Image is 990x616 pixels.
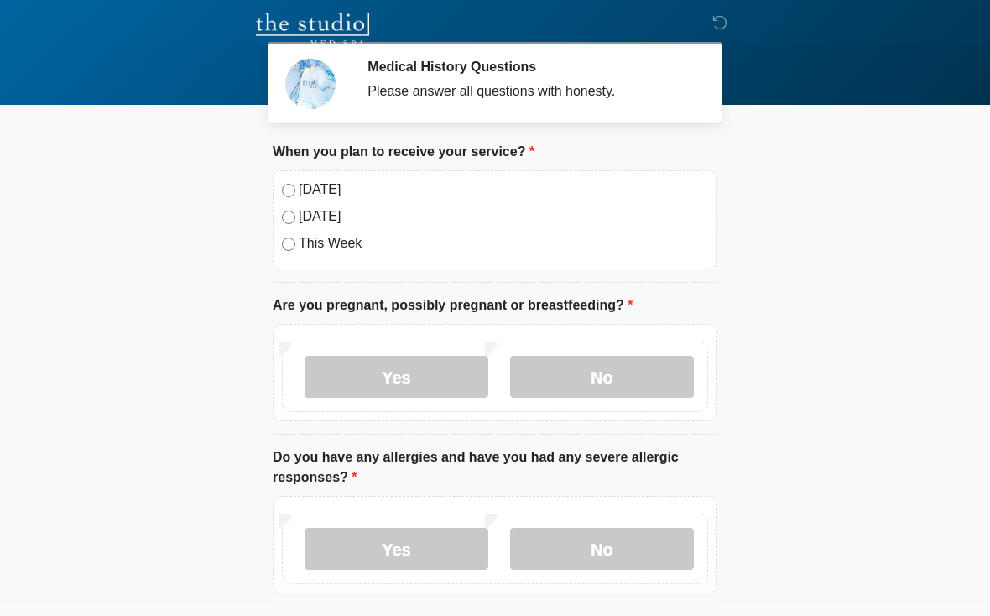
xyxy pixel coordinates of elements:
[299,206,708,227] label: [DATE]
[305,528,488,570] label: Yes
[273,447,717,488] label: Do you have any allergies and have you had any severe allergic responses?
[367,59,692,75] h2: Medical History Questions
[273,142,534,162] label: When you plan to receive your service?
[285,59,336,109] img: Agent Avatar
[282,211,295,224] input: [DATE]
[273,295,633,316] label: Are you pregnant, possibly pregnant or breastfeeding?
[299,180,708,200] label: [DATE]
[510,356,694,398] label: No
[299,233,708,253] label: This Week
[367,81,692,102] div: Please answer all questions with honesty.
[305,356,488,398] label: Yes
[282,184,295,197] input: [DATE]
[282,238,295,251] input: This Week
[510,528,694,570] label: No
[256,13,369,46] img: The Studio Med Spa Logo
